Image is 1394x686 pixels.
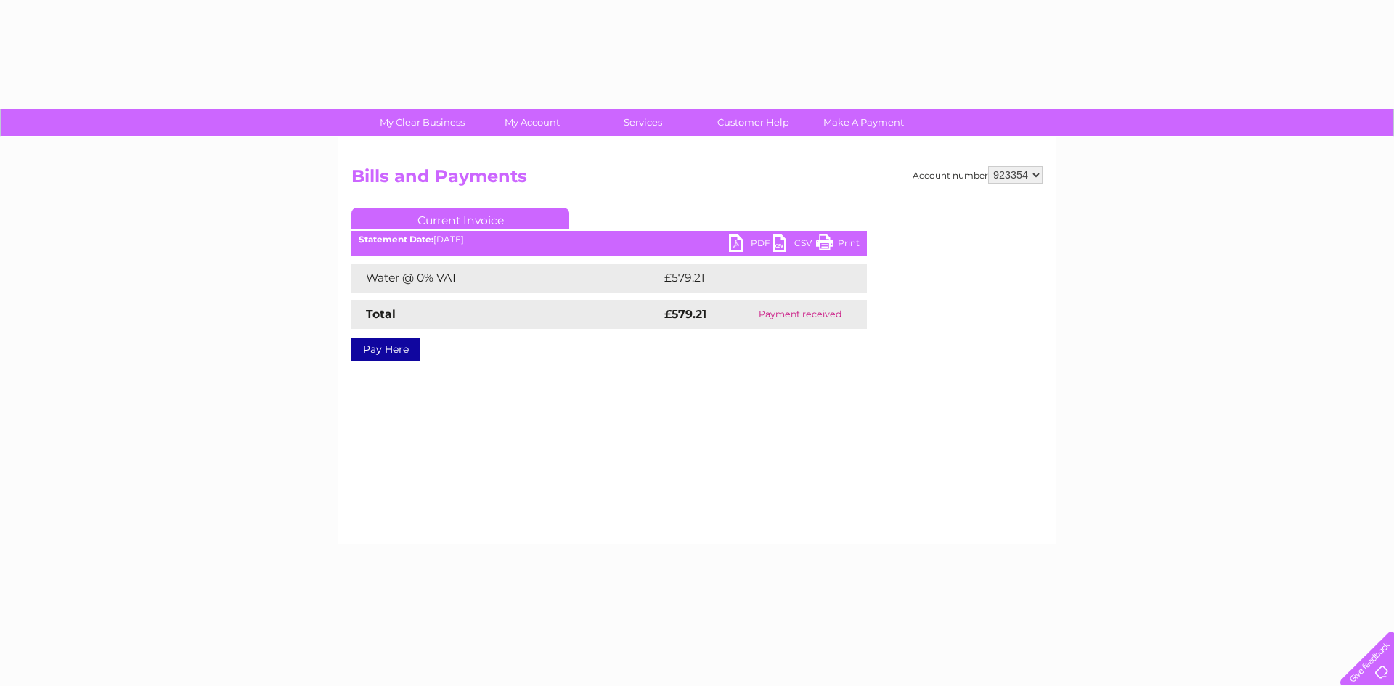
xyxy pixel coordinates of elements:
[351,338,420,361] a: Pay Here
[583,109,703,136] a: Services
[804,109,924,136] a: Make A Payment
[351,166,1043,194] h2: Bills and Payments
[664,307,706,321] strong: £579.21
[734,300,867,329] td: Payment received
[366,307,396,321] strong: Total
[661,264,840,293] td: £579.21
[913,166,1043,184] div: Account number
[473,109,592,136] a: My Account
[816,234,860,256] a: Print
[351,208,569,229] a: Current Invoice
[362,109,482,136] a: My Clear Business
[351,234,867,245] div: [DATE]
[773,234,816,256] a: CSV
[693,109,813,136] a: Customer Help
[351,264,661,293] td: Water @ 0% VAT
[729,234,773,256] a: PDF
[359,234,433,245] b: Statement Date:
